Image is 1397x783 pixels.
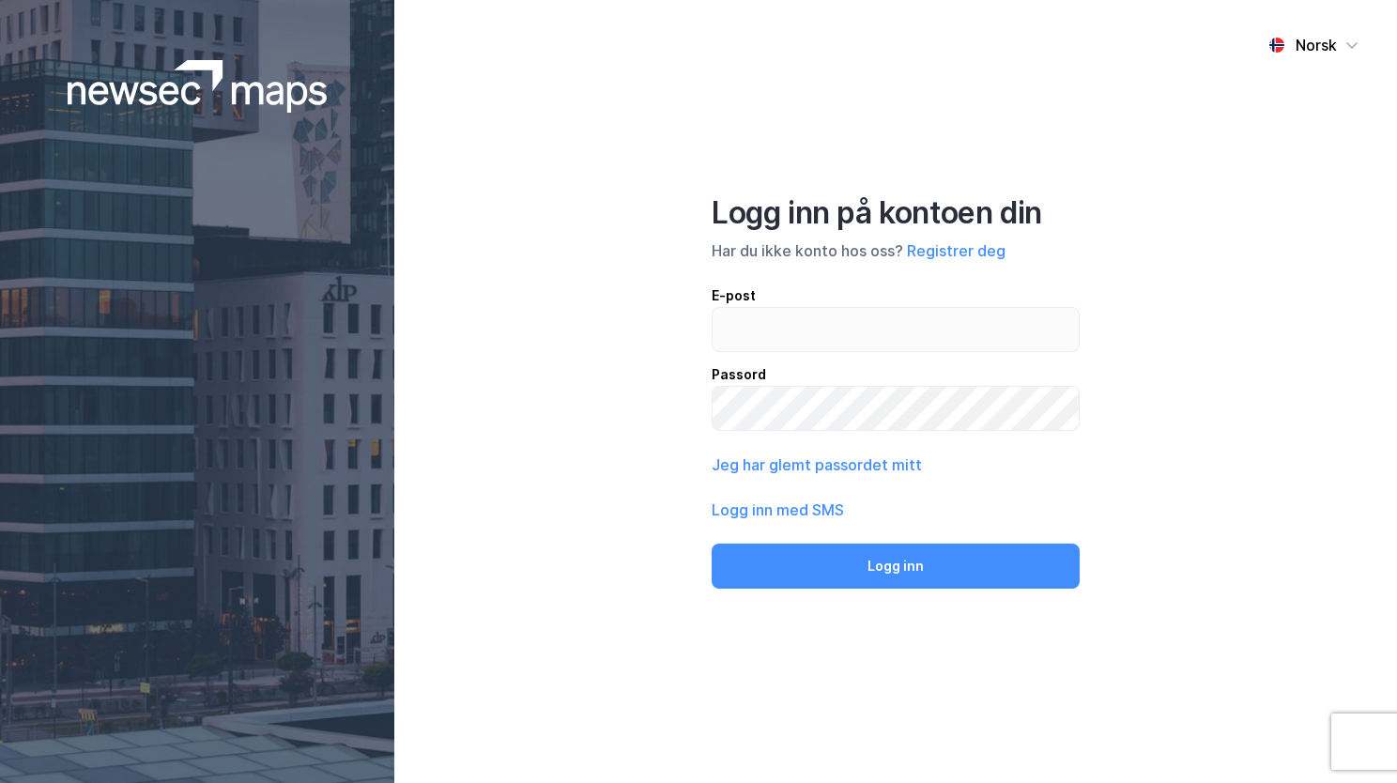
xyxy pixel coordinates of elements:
[712,194,1080,232] div: Logg inn på kontoen din
[1303,693,1397,783] iframe: Chat Widget
[712,284,1080,307] div: E-post
[712,453,922,476] button: Jeg har glemt passordet mitt
[712,544,1080,589] button: Logg inn
[1296,34,1337,56] div: Norsk
[907,239,1006,262] button: Registrer deg
[68,60,328,113] img: logoWhite.bf58a803f64e89776f2b079ca2356427.svg
[712,499,844,521] button: Logg inn med SMS
[712,239,1080,262] div: Har du ikke konto hos oss?
[712,363,1080,386] div: Passord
